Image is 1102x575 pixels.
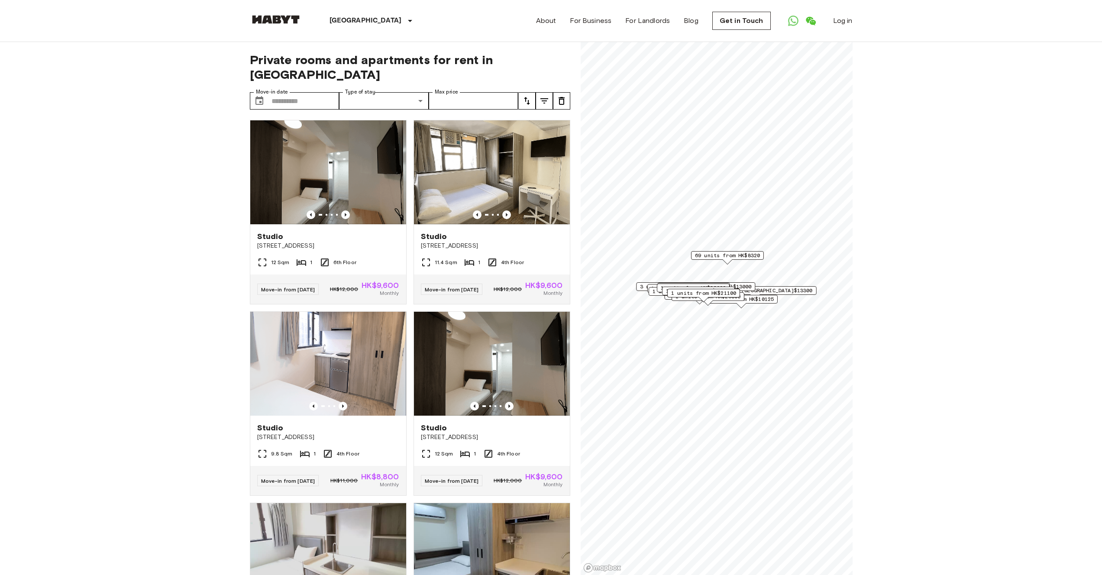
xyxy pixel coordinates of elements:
button: Choose date [251,92,268,110]
span: 4th Floor [501,258,524,266]
span: Move-in from [DATE] [425,478,479,484]
a: Marketing picture of unit HK-01-067-019-01Previous imagePrevious imageStudio[STREET_ADDRESS]12 Sq... [414,311,570,496]
span: 1 [310,258,312,266]
span: Monthly [543,481,562,488]
div: Map marker [657,283,730,296]
img: Marketing picture of unit HK-01-067-019-01 [414,312,570,416]
span: 1 units from HK$11450 [666,287,730,295]
span: 3 units from [GEOGRAPHIC_DATA]$13000 [640,283,751,291]
span: HK$11,000 [330,477,358,485]
button: Previous image [341,210,350,219]
img: Marketing picture of unit HK-01-067-021-01 [250,312,406,416]
a: For Business [570,16,611,26]
div: Map marker [636,282,755,296]
span: Move-in from [DATE] [261,286,315,293]
span: HK$12,000 [494,477,522,485]
button: Previous image [309,402,318,410]
a: Marketing picture of unit HK-01-067-028-01Previous imagePrevious imageStudio[STREET_ADDRESS]12 Sq... [250,120,407,304]
a: About [536,16,556,26]
span: Move-in from [DATE] [261,478,315,484]
span: 1 units from HK$11200 [652,287,717,295]
button: Previous image [505,402,514,410]
div: Map marker [694,286,816,300]
span: 1 units from HK$26300 [675,293,740,300]
img: Habyt [250,15,302,24]
span: HK$9,600 [525,473,562,481]
button: Previous image [502,210,511,219]
span: 69 units from HK$8320 [695,252,759,259]
span: 4th Floor [336,450,359,458]
span: 1 [474,450,476,458]
div: Map marker [656,284,729,297]
div: Map marker [667,288,740,302]
div: Map marker [648,287,721,300]
span: HK$12,000 [494,285,522,293]
div: Map marker [662,287,734,300]
div: Map marker [705,295,777,308]
span: Studio [257,231,284,242]
a: Blog [684,16,698,26]
span: Private rooms and apartments for rent in [GEOGRAPHIC_DATA] [250,52,570,82]
img: Marketing picture of unit HK-01-067-022-01 [414,120,570,224]
div: Map marker [671,292,744,306]
a: Open WhatsApp [785,12,802,29]
a: Marketing picture of unit HK-01-067-021-01Previous imagePrevious imageStudio[STREET_ADDRESS]9.8 S... [250,311,407,496]
button: Previous image [339,402,347,410]
span: 1 units from HK$10125 [708,295,773,303]
a: Mapbox logo [583,563,621,573]
span: [STREET_ADDRESS] [257,433,399,442]
div: Map marker [667,289,740,302]
button: tune [518,92,536,110]
a: Open WeChat [802,12,819,29]
button: tune [536,92,553,110]
div: Map marker [647,284,720,297]
span: 9.8 Sqm [271,450,293,458]
span: 11.4 Sqm [435,258,457,266]
button: Previous image [307,210,315,219]
span: Monthly [543,289,562,297]
a: Log in [833,16,853,26]
a: Marketing picture of unit HK-01-067-022-01Previous imagePrevious imageStudio[STREET_ADDRESS]11.4 ... [414,120,570,304]
button: tune [553,92,570,110]
button: Previous image [470,402,479,410]
span: 1 units from HK$22000 [660,284,725,292]
span: 6th Floor [333,258,356,266]
span: [STREET_ADDRESS] [421,433,563,442]
label: Type of stay [345,88,375,96]
span: HK$12,000 [330,285,358,293]
span: [STREET_ADDRESS] [257,242,399,250]
label: Move-in date [256,88,288,96]
a: Get in Touch [712,12,771,30]
p: [GEOGRAPHIC_DATA] [330,16,402,26]
span: Move-in from [DATE] [425,286,479,293]
span: 12 Sqm [435,450,453,458]
span: HK$8,800 [361,473,399,481]
span: 1 [313,450,316,458]
span: Monthly [380,289,399,297]
span: Studio [421,231,447,242]
span: 1 units from HK$21100 [671,289,736,297]
span: Studio [257,423,284,433]
span: 12 Sqm [271,258,290,266]
span: 12 units from [GEOGRAPHIC_DATA]$13300 [698,287,812,294]
span: Monthly [380,481,399,488]
span: [STREET_ADDRESS] [421,242,563,250]
span: HK$9,600 [525,281,562,289]
span: Studio [421,423,447,433]
label: Max price [435,88,458,96]
span: HK$9,600 [362,281,399,289]
div: Map marker [691,251,763,265]
img: Marketing picture of unit HK-01-067-028-01 [250,120,406,224]
a: For Landlords [625,16,670,26]
span: 1 units from HK$10650 [651,284,716,292]
span: 4th Floor [497,450,520,458]
span: 2 units from HK$10170 [661,283,726,291]
button: Previous image [473,210,482,219]
span: 1 [478,258,480,266]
